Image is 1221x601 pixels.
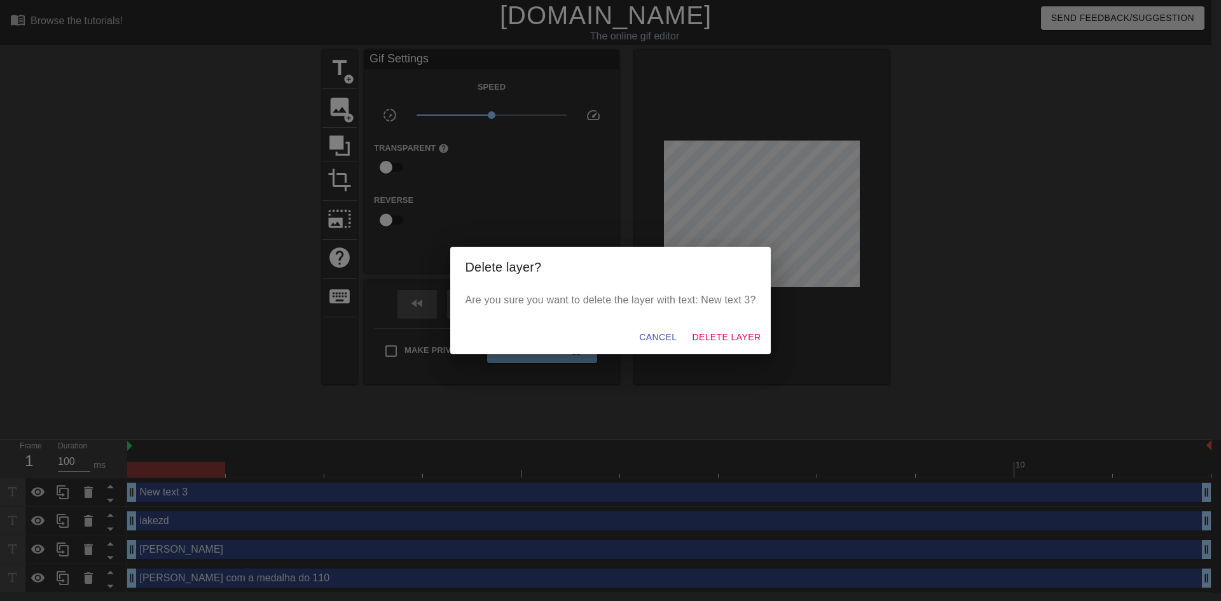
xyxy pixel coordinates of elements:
span: Cancel [639,329,677,345]
button: Cancel [634,326,682,349]
span: Delete Layer [692,329,761,345]
h2: Delete layer? [466,257,756,277]
p: Are you sure you want to delete the layer with text: New text 3? [466,293,756,308]
button: Delete Layer [687,326,766,349]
